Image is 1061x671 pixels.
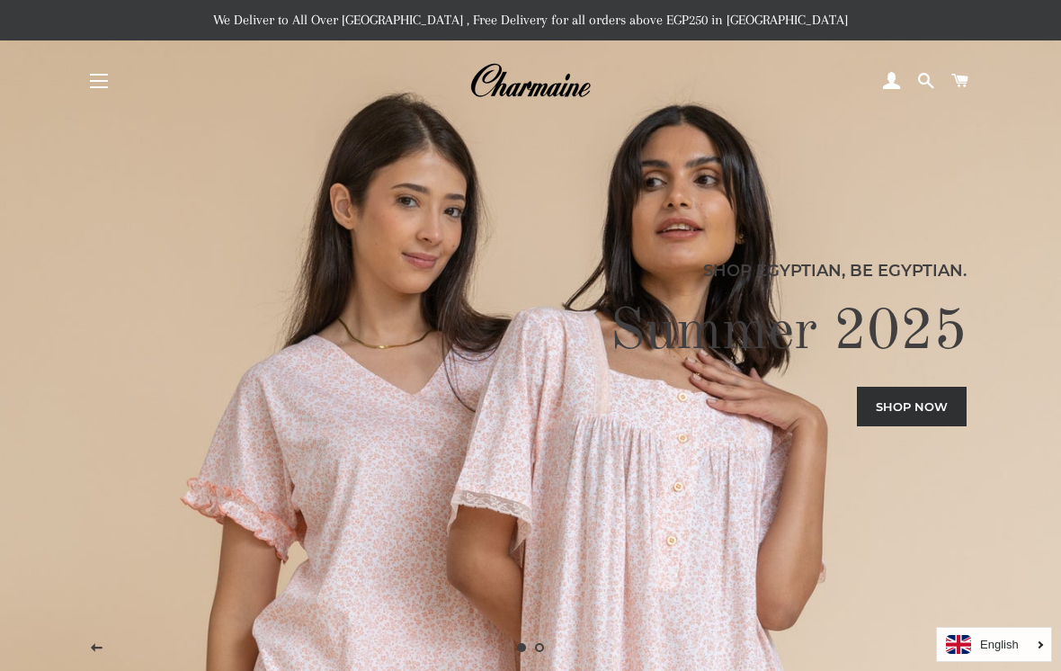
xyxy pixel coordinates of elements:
[469,61,591,101] img: Charmaine Egypt
[94,258,967,283] p: Shop Egyptian, Be Egyptian.
[980,639,1019,650] i: English
[513,639,530,657] a: Slide 1, current
[530,639,548,657] a: Load slide 2
[946,635,1042,654] a: English
[857,387,967,426] a: Shop now
[94,297,967,369] h2: Summer 2025
[937,626,982,671] button: Next slide
[75,626,120,671] button: Previous slide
